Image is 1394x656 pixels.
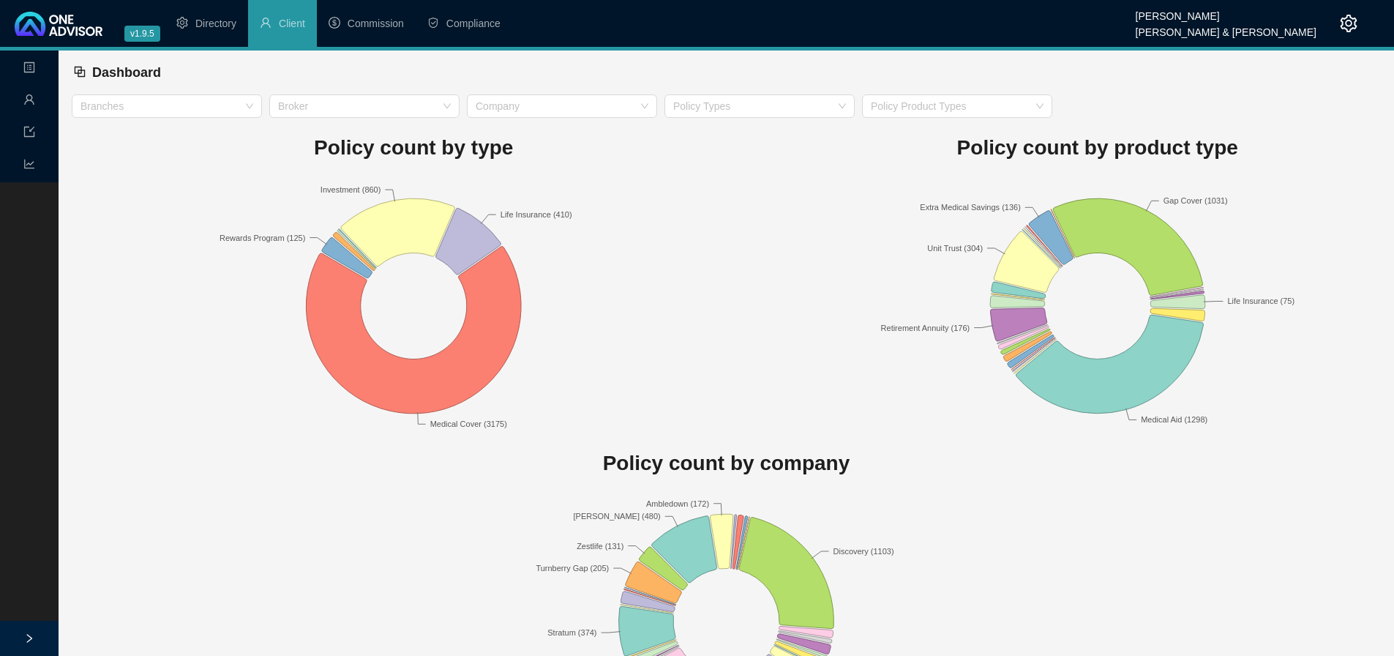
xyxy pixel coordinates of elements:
text: Gap Cover (1031) [1163,196,1228,205]
span: import [23,119,35,149]
span: Compliance [446,18,501,29]
text: Medical Aid (1298) [1141,415,1207,424]
h1: Policy count by company [72,447,1381,480]
span: Dashboard [92,65,161,80]
text: Stratum (374) [547,628,596,637]
text: Turnberry Gap (205) [536,564,609,573]
text: Ambledown (172) [646,499,709,508]
text: Extra Medical Savings (136) [920,203,1021,212]
span: Client [279,18,305,29]
div: [PERSON_NAME] [1136,4,1316,20]
span: safety [427,17,439,29]
text: Discovery (1103) [833,547,894,556]
text: [PERSON_NAME] (480) [574,512,661,521]
span: user [260,17,271,29]
span: Directory [195,18,236,29]
text: Investment (860) [321,185,381,194]
text: Retirement Annuity (176) [880,323,970,332]
span: dollar [329,17,340,29]
text: Zestlife (131) [577,542,623,551]
text: Life Insurance (75) [1227,297,1294,305]
text: Rewards Program (125) [220,233,305,242]
span: v1.9.5 [124,26,160,42]
span: profile [23,55,35,84]
text: Unit Trust (304) [927,244,983,253]
span: right [24,633,34,644]
span: user [23,87,35,116]
text: Medical Cover (3175) [430,420,507,428]
text: Life Insurance (410) [501,210,572,219]
h1: Policy count by type [72,132,756,164]
span: setting [176,17,188,29]
span: line-chart [23,152,35,181]
img: 2df55531c6924b55f21c4cf5d4484680-logo-light.svg [15,12,102,36]
span: block [73,65,86,78]
span: Commission [348,18,404,29]
div: [PERSON_NAME] & [PERSON_NAME] [1136,20,1316,36]
span: setting [1340,15,1357,32]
